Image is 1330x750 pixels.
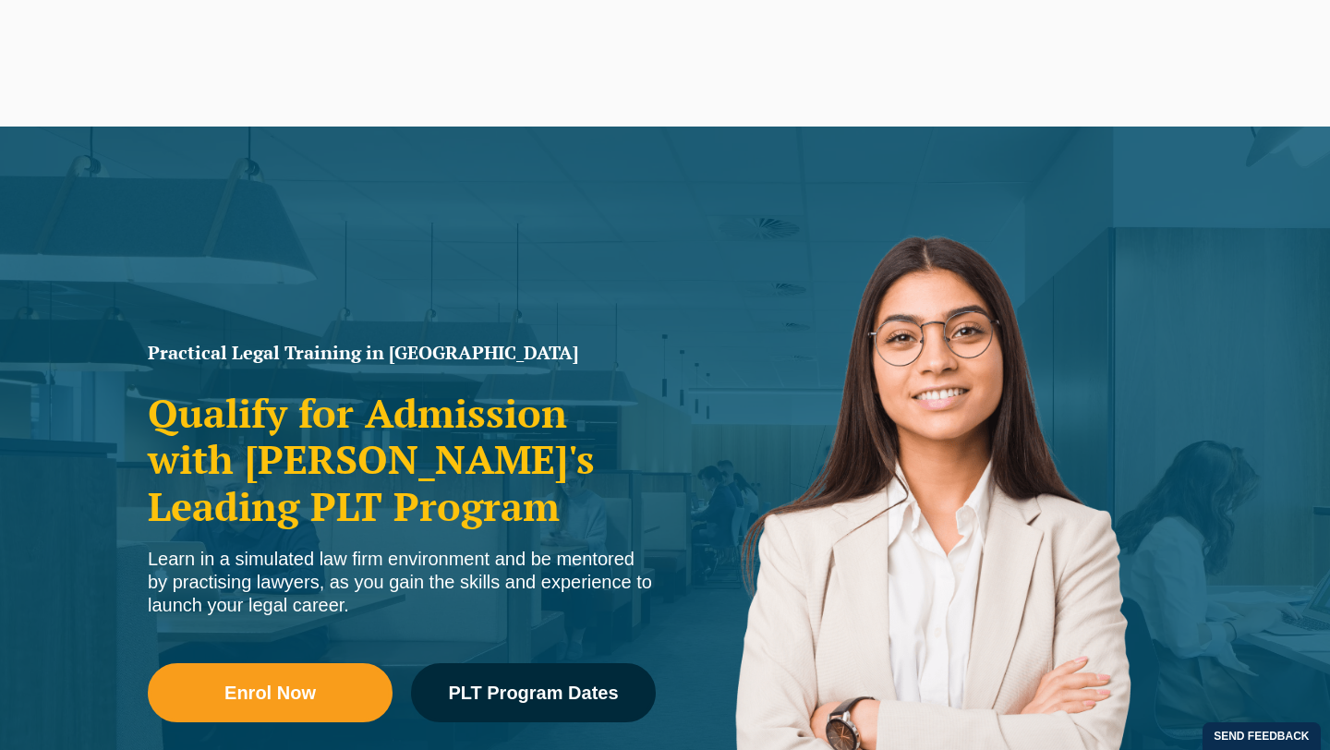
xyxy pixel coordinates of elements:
[148,344,656,362] h1: Practical Legal Training in [GEOGRAPHIC_DATA]
[448,683,618,702] span: PLT Program Dates
[224,683,316,702] span: Enrol Now
[148,390,656,529] h2: Qualify for Admission with [PERSON_NAME]'s Leading PLT Program
[411,663,656,722] a: PLT Program Dates
[148,663,393,722] a: Enrol Now
[148,548,656,617] div: Learn in a simulated law firm environment and be mentored by practising lawyers, as you gain the ...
